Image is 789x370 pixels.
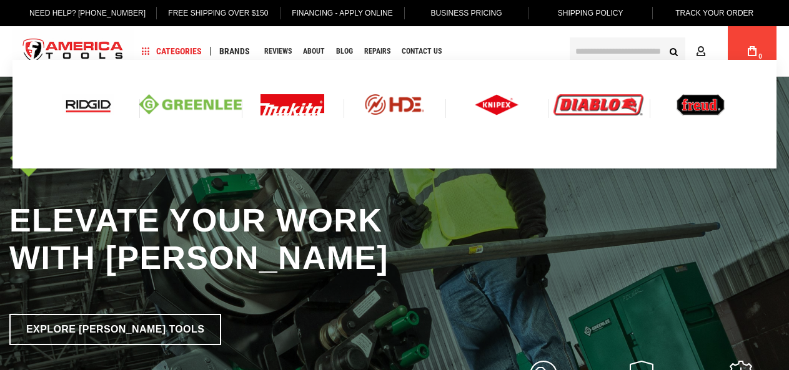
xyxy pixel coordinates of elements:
[336,47,353,55] span: Blog
[758,53,762,60] span: 0
[9,202,572,276] h1: Elevate Your Work with [PERSON_NAME]
[303,47,325,55] span: About
[558,9,623,17] span: Shipping Policy
[662,39,685,63] button: Search
[264,47,292,55] span: Reviews
[261,94,324,115] img: Makita Logo
[359,43,396,60] a: Repairs
[142,47,202,56] span: Categories
[9,139,147,177] img: Diablo logo
[344,94,445,115] img: HDE logo
[259,43,297,60] a: Reviews
[62,94,114,115] img: Ridgid logo
[396,43,447,60] a: Contact Us
[214,43,256,60] a: Brands
[12,28,134,75] a: store logo
[139,94,241,115] img: Greenlee logo
[475,94,519,115] img: Knipex logo
[136,43,207,60] a: Categories
[297,43,330,60] a: About
[402,47,442,55] span: Contact Us
[330,43,359,60] a: Blog
[12,28,134,75] img: America Tools
[364,47,390,55] span: Repairs
[740,26,764,76] a: 0
[219,47,250,56] span: Brands
[9,314,221,345] a: Explore [PERSON_NAME] Tools
[553,94,643,115] img: Diablo logo
[677,94,724,115] img: Freud logo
